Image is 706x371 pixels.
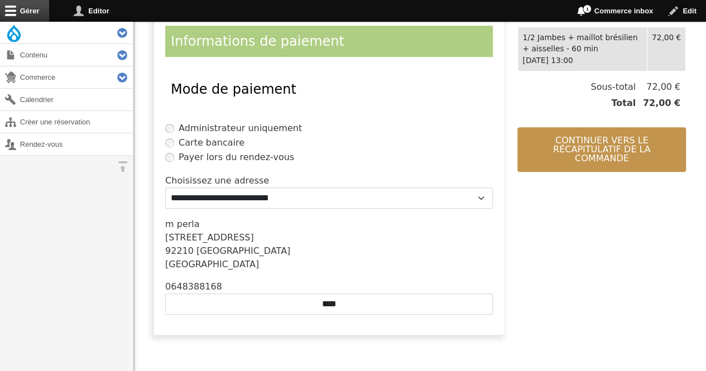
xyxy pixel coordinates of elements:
[590,80,636,94] span: Sous-total
[522,56,573,65] time: [DATE] 13:00
[171,33,344,49] span: Informations de paiement
[636,97,680,110] span: 72,00 €
[583,4,592,13] span: 1
[179,122,302,135] label: Administrateur uniquement
[196,245,290,256] span: [GEOGRAPHIC_DATA]
[165,219,174,229] span: m
[517,127,686,172] button: Continuer vers le récapitulatif de la commande
[165,259,259,269] span: [GEOGRAPHIC_DATA]
[522,32,642,55] div: 1/2 Jambes + maillot brésilien + aisselles - 60 min
[165,232,254,243] span: [STREET_ADDRESS]
[179,151,294,164] label: Payer lors du rendez-vous
[177,219,200,229] span: perla
[165,280,493,293] div: 0648388168
[636,80,680,94] span: 72,00 €
[165,245,194,256] span: 92210
[171,81,296,97] span: Mode de paiement
[611,97,636,110] span: Total
[179,136,244,150] label: Carte bancaire
[112,156,133,177] button: Orientation horizontale
[165,174,269,187] label: Choisissez une adresse
[647,27,685,71] td: 72,00 €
